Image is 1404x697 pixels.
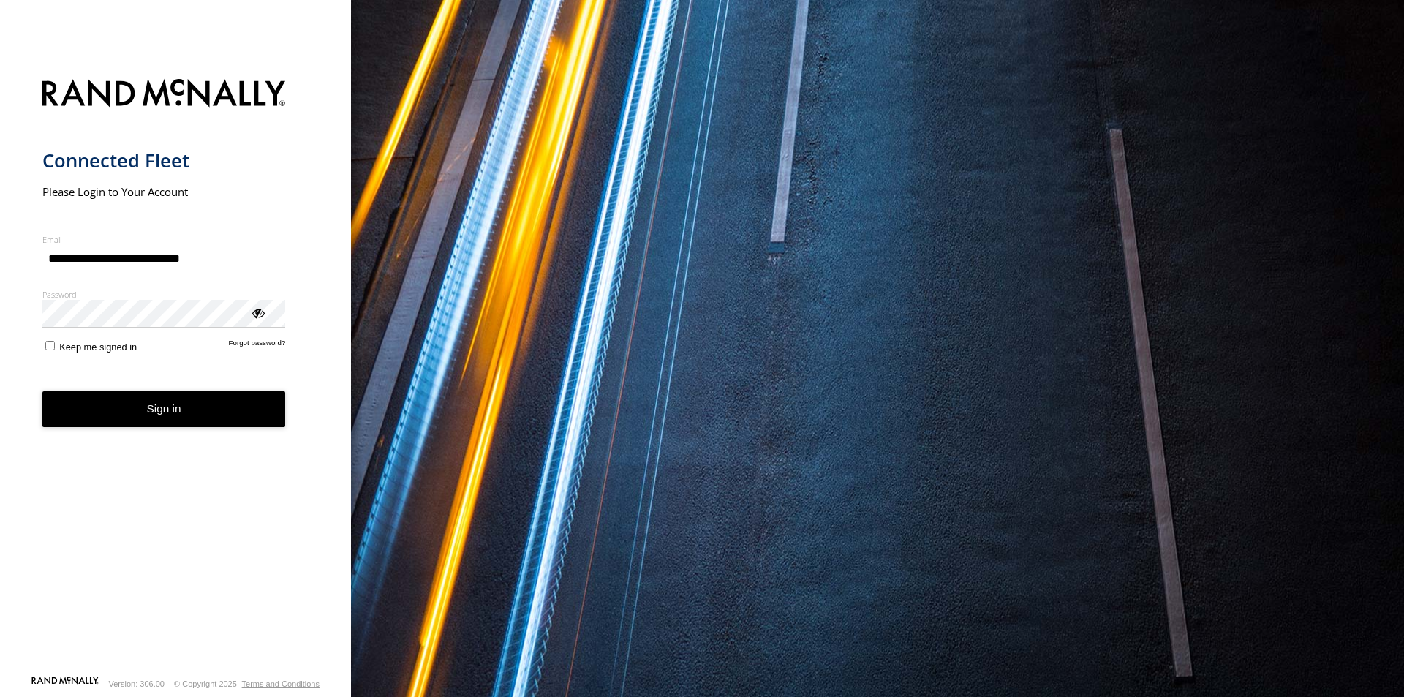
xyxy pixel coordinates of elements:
label: Password [42,289,286,300]
h1: Connected Fleet [42,148,286,173]
img: Rand McNally [42,76,286,113]
a: Terms and Conditions [242,679,320,688]
h2: Please Login to Your Account [42,184,286,199]
a: Forgot password? [229,339,286,353]
div: © Copyright 2025 - [174,679,320,688]
div: Version: 306.00 [109,679,165,688]
input: Keep me signed in [45,341,55,350]
label: Email [42,234,286,245]
a: Visit our Website [31,677,99,691]
div: ViewPassword [250,305,265,320]
button: Sign in [42,391,286,427]
span: Keep me signed in [59,342,137,353]
form: main [42,70,309,675]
